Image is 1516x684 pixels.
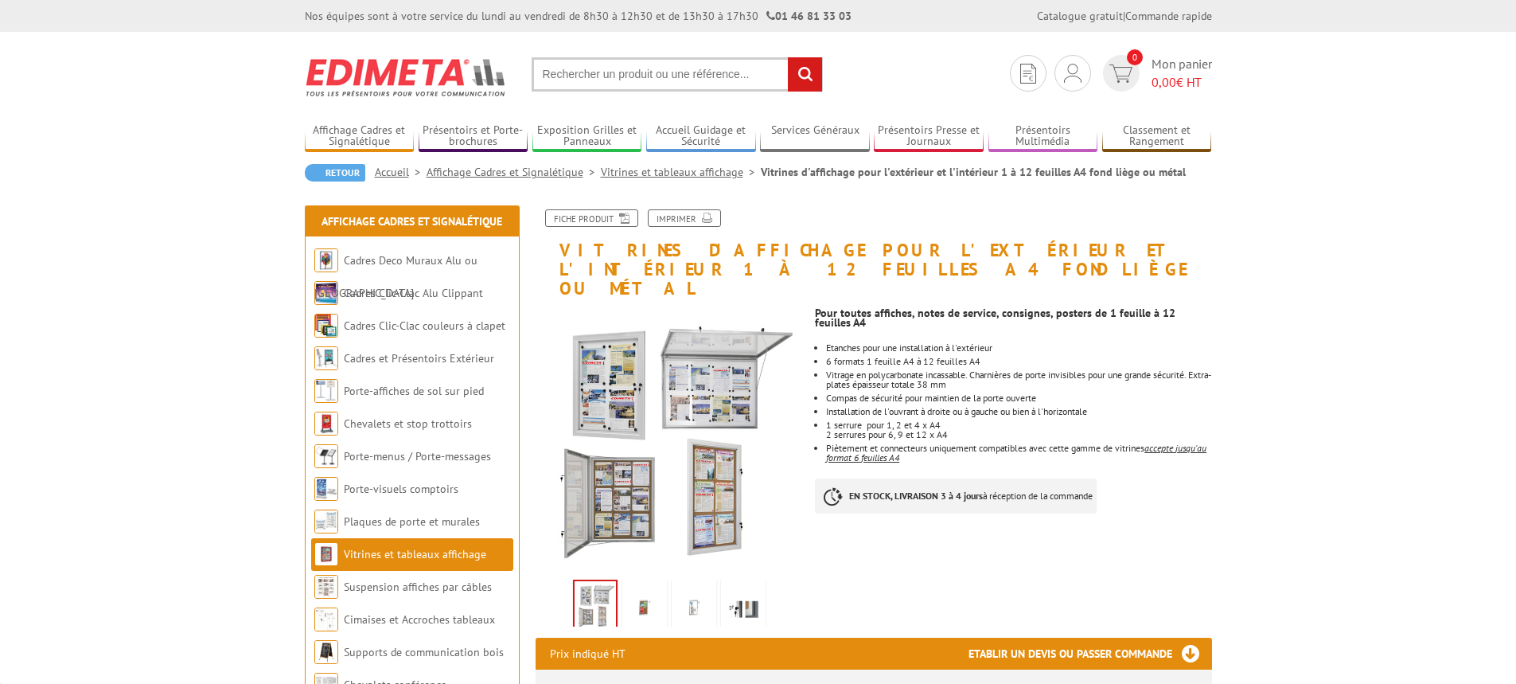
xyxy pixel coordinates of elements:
img: Plaques de porte et murales [314,510,338,534]
li: 6 formats 1 feuille A4 à 12 feuilles A4 [826,357,1211,366]
a: Retour [305,164,365,182]
a: Fiche produit [545,209,638,227]
img: Cimaises et Accroches tableaux [314,608,338,631]
img: devis rapide [1109,64,1132,83]
img: Vitrines et tableaux affichage [314,542,338,566]
a: Cadres Deco Muraux Alu ou [GEOGRAPHIC_DATA] [314,253,477,300]
p: à réception de la commande [815,479,1097,514]
img: Porte-visuels comptoirs [314,477,338,501]
strong: Pour toutes affiches, notes de service, consignes, posters de 1 feuille à 12 feuilles A4 [815,306,1175,330]
input: rechercher [788,57,822,92]
span: 0,00 [1152,74,1176,90]
em: accepte jusqu'au format 6 feuilles A4 [826,442,1206,463]
h3: Etablir un devis ou passer commande [968,638,1212,670]
span: € HT [1152,73,1212,92]
span: Mon panier [1152,55,1212,92]
img: Porte-menus / Porte-messages [314,444,338,468]
a: Porte-menus / Porte-messages [344,449,491,463]
a: Porte-affiches de sol sur pied [344,384,484,398]
a: Suspension affiches par câbles [344,580,492,594]
img: Cadres Clic-Clac couleurs à clapet [314,314,338,338]
a: Classement et Rangement [1102,123,1212,150]
span: 0 [1127,49,1143,65]
a: Catalogue gratuit [1037,9,1123,23]
img: devis rapide [1064,64,1081,83]
img: vitrines_d_affichage_214506_1.jpg [575,581,616,631]
a: Cadres Clic-Clac Alu Clippant [344,286,483,300]
a: Affichage Cadres et Signalétique [427,165,601,179]
li: Vitrage en polycarbonate incassable. Charnières de porte invisibles pour une grande sécurité. Ext... [826,370,1211,389]
p: Prix indiqué HT [550,638,625,670]
a: Cadres Clic-Clac couleurs à clapet [344,319,505,333]
a: Présentoirs Presse et Journaux [874,123,984,150]
a: Services Généraux [760,123,870,150]
img: devis rapide [1020,64,1036,84]
a: Commande rapide [1125,9,1212,23]
a: Chevalets et stop trottoirs [344,416,472,431]
li: 1 serrure pour 1, 2 et 4 x A4 2 serrures pour 6, 9 et 12 x A4 [826,420,1211,440]
a: Affichage Cadres et Signalétique [305,123,415,150]
a: Accueil Guidage et Sécurité [646,123,756,150]
li: Installation de l'ouvrant à droite ou à gauche ou bien à l'horizontale [826,407,1211,416]
input: Rechercher un produit ou une référence... [532,57,823,92]
strong: EN STOCK, LIVRAISON 3 à 4 jours [849,490,983,502]
a: Exposition Grilles et Panneaux [532,123,642,150]
li: Piètement et connecteurs uniquement compatibles avec cette gamme de vitrines [826,444,1211,463]
a: Cadres et Présentoirs Extérieur [344,351,494,365]
a: Supports de communication bois [344,645,504,659]
h1: Vitrines d'affichage pour l'extérieur et l'intérieur 1 à 12 feuilles A4 fond liège ou métal [524,209,1224,299]
img: vitrines_d_affichage_214506_1.jpg [536,307,804,575]
a: Accueil [375,165,427,179]
a: Affichage Cadres et Signalétique [322,214,502,229]
img: 214510_214511_1.jpg [625,583,664,632]
a: Présentoirs et Porte-brochures [419,123,528,150]
p: Etanches pour une installation à l'extérieur [826,343,1211,353]
img: Suspension affiches par câbles [314,575,338,599]
li: Compas de sécurité pour maintien de la porte ouverte [826,393,1211,403]
img: 214510_214511_2.jpg [675,583,713,632]
li: Vitrines d'affichage pour l'extérieur et l'intérieur 1 à 12 feuilles A4 fond liège ou métal [761,164,1186,180]
a: Vitrines et tableaux affichage [344,547,486,561]
img: Cadres Deco Muraux Alu ou Bois [314,248,338,272]
div: Nos équipes sont à votre service du lundi au vendredi de 8h30 à 12h30 et de 13h30 à 17h30 [305,8,852,24]
a: Présentoirs Multimédia [988,123,1098,150]
a: Imprimer [648,209,721,227]
img: Chevalets et stop trottoirs [314,412,338,436]
a: Vitrines et tableaux affichage [601,165,761,179]
img: Edimeta [305,48,508,107]
a: Plaques de porte et murales [344,514,480,529]
img: Cadres et Présentoirs Extérieur [314,346,338,370]
img: 214510_214511_3.jpg [724,583,762,632]
div: | [1037,8,1212,24]
img: Porte-affiches de sol sur pied [314,379,338,403]
a: Cimaises et Accroches tableaux [344,612,495,627]
strong: 01 46 81 33 03 [766,9,852,23]
img: Supports de communication bois [314,640,338,664]
a: Porte-visuels comptoirs [344,482,458,496]
a: devis rapide 0 Mon panier 0,00€ HT [1099,55,1212,92]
